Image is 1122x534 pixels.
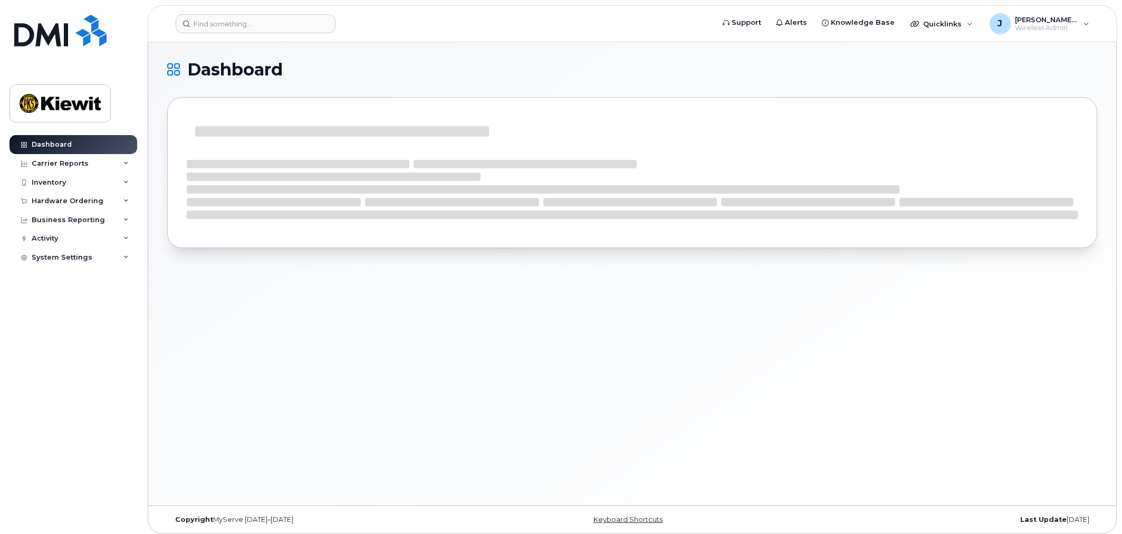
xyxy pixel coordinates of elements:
[187,62,283,78] span: Dashboard
[787,516,1097,524] div: [DATE]
[1020,516,1067,523] strong: Last Update
[175,516,213,523] strong: Copyright
[167,516,477,524] div: MyServe [DATE]–[DATE]
[593,516,663,523] a: Keyboard Shortcuts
